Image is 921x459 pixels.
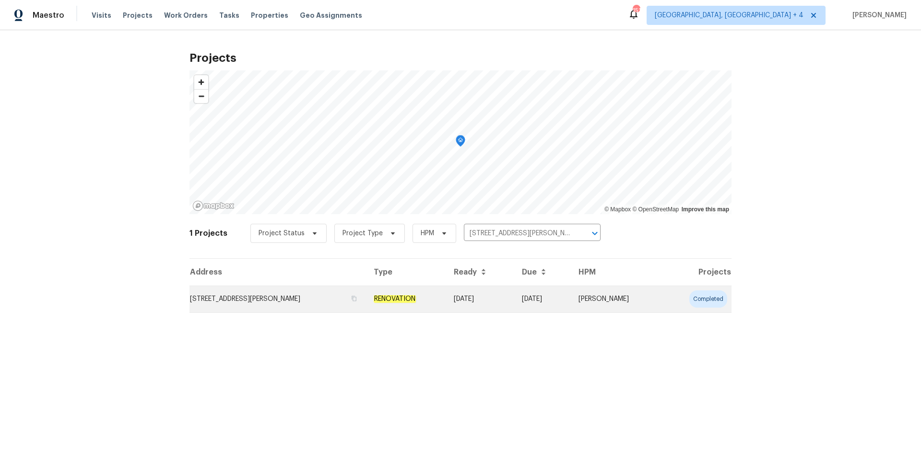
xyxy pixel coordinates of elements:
a: Mapbox [604,206,631,213]
span: Geo Assignments [300,11,362,20]
div: 151 [633,6,639,15]
a: OpenStreetMap [632,206,679,213]
span: Tasks [219,12,239,19]
th: Ready [446,259,514,286]
canvas: Map [189,70,732,214]
button: Zoom out [194,89,208,103]
td: [DATE] [514,286,571,312]
th: Type [366,259,446,286]
th: Address [189,259,366,286]
td: [STREET_ADDRESS][PERSON_NAME] [189,286,366,312]
span: [PERSON_NAME] [849,11,907,20]
h2: 1 Projects [189,229,227,238]
div: Map marker [456,135,465,150]
span: HPM [421,229,434,238]
button: Copy Address [350,294,358,303]
td: [PERSON_NAME] [571,286,662,312]
span: Projects [123,11,153,20]
span: Work Orders [164,11,208,20]
span: Maestro [33,11,64,20]
span: Project Status [259,229,305,238]
span: Project Type [342,229,383,238]
input: Search projects [464,226,574,241]
th: HPM [571,259,662,286]
a: Improve this map [682,206,729,213]
span: [GEOGRAPHIC_DATA], [GEOGRAPHIC_DATA] + 4 [655,11,803,20]
div: completed [689,290,727,308]
th: Due [514,259,571,286]
span: Zoom out [194,90,208,103]
span: Visits [92,11,111,20]
button: Open [588,227,602,240]
button: Zoom in [194,75,208,89]
span: Properties [251,11,288,20]
h2: Projects [189,53,732,63]
td: Acq COE 2025-07-22T00:00:00.000Z [446,286,514,312]
th: Projects [662,259,732,286]
em: RENOVATION [374,295,416,303]
a: Mapbox homepage [192,200,235,211]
